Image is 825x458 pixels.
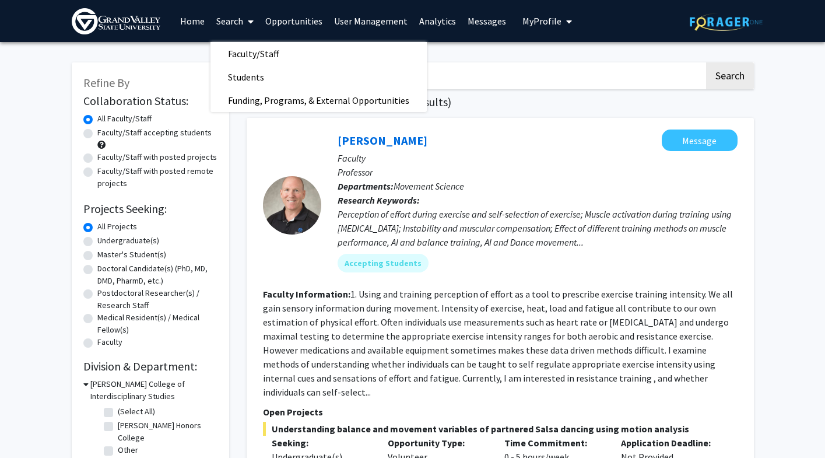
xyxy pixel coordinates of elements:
[210,1,259,41] a: Search
[97,221,137,233] label: All Projects
[690,13,763,31] img: ForagerOne Logo
[706,62,754,89] button: Search
[97,336,122,348] label: Faculty
[210,68,427,86] a: Students
[97,151,217,163] label: Faculty/Staff with posted projects
[83,359,217,373] h2: Division & Department:
[97,263,217,287] label: Doctoral Candidate(s) (PhD, MD, DMD, PharmD, etc.)
[97,113,152,125] label: All Faculty/Staff
[394,180,464,192] span: Movement Science
[118,419,215,444] label: [PERSON_NAME] Honors College
[388,436,487,450] p: Opportunity Type:
[210,65,282,89] span: Students
[210,45,427,62] a: Faculty/Staff
[210,92,427,109] a: Funding, Programs, & External Opportunities
[338,133,427,148] a: [PERSON_NAME]
[210,42,296,65] span: Faculty/Staff
[97,165,217,190] label: Faculty/Staff with posted remote projects
[210,89,427,112] span: Funding, Programs, & External Opportunities
[97,127,212,139] label: Faculty/Staff accepting students
[97,235,159,247] label: Undergraduate(s)
[174,1,210,41] a: Home
[263,422,738,436] span: Understanding balance and movement variables of partnered Salsa dancing using motion analysis
[338,194,420,206] b: Research Keywords:
[413,1,462,41] a: Analytics
[263,288,733,398] fg-read-more: 1. Using and training perception of effort as a tool to prescribe exercise training intensity. We...
[338,151,738,165] p: Faculty
[338,165,738,179] p: Professor
[247,95,754,109] h1: Page of ( total faculty/staff results)
[97,287,217,312] label: Postdoctoral Researcher(s) / Research Staff
[97,312,217,336] label: Medical Resident(s) / Medical Fellow(s)
[621,436,720,450] p: Application Deadline:
[97,249,166,261] label: Master's Student(s)
[263,405,738,419] p: Open Projects
[83,75,129,90] span: Refine By
[83,94,217,108] h2: Collaboration Status:
[259,1,328,41] a: Opportunities
[338,254,429,272] mat-chip: Accepting Students
[118,405,155,418] label: (Select All)
[662,130,738,151] button: Message Steve Glass
[328,1,413,41] a: User Management
[462,1,512,41] a: Messages
[83,202,217,216] h2: Projects Seeking:
[338,207,738,249] div: Perception of effort during exercise and self-selection of exercise; Muscle activation during tra...
[247,62,704,89] input: Search Keywords
[338,180,394,192] b: Departments:
[272,436,371,450] p: Seeking:
[263,288,350,300] b: Faculty Information:
[90,378,217,403] h3: [PERSON_NAME] College of Interdisciplinary Studies
[72,8,160,34] img: Grand Valley State University Logo
[522,15,561,27] span: My Profile
[118,444,138,456] label: Other
[9,405,50,449] iframe: Chat
[504,436,603,450] p: Time Commitment:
